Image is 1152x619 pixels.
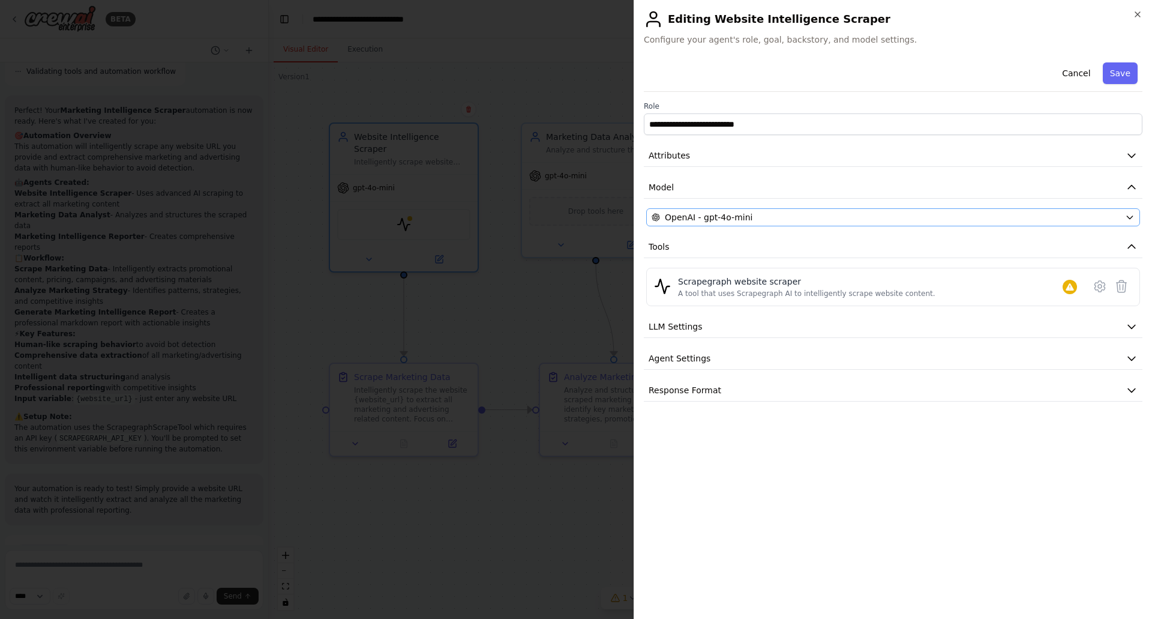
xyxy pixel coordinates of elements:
[649,321,703,333] span: LLM Settings
[644,316,1142,338] button: LLM Settings
[644,379,1142,402] button: Response Format
[665,211,752,223] span: OpenAI - gpt-4o-mini
[1103,62,1138,84] button: Save
[644,34,1142,46] span: Configure your agent's role, goal, backstory, and model settings.
[649,149,690,162] span: Attributes
[649,352,710,364] span: Agent Settings
[644,177,1142,199] button: Model
[649,384,721,396] span: Response Format
[649,241,670,253] span: Tools
[644,236,1142,258] button: Tools
[1089,276,1111,297] button: Configure tool
[644,348,1142,370] button: Agent Settings
[1111,276,1132,297] button: Delete tool
[646,208,1140,226] button: OpenAI - gpt-4o-mini
[644,10,1142,29] h2: Editing Website Intelligence Scraper
[678,289,935,298] div: A tool that uses Scrapegraph AI to intelligently scrape website content.
[678,276,935,288] div: Scrapegraph website scraper
[1055,62,1097,84] button: Cancel
[649,181,674,193] span: Model
[644,145,1142,167] button: Attributes
[654,278,671,295] img: ScrapegraphScrapeTool
[644,101,1142,111] label: Role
